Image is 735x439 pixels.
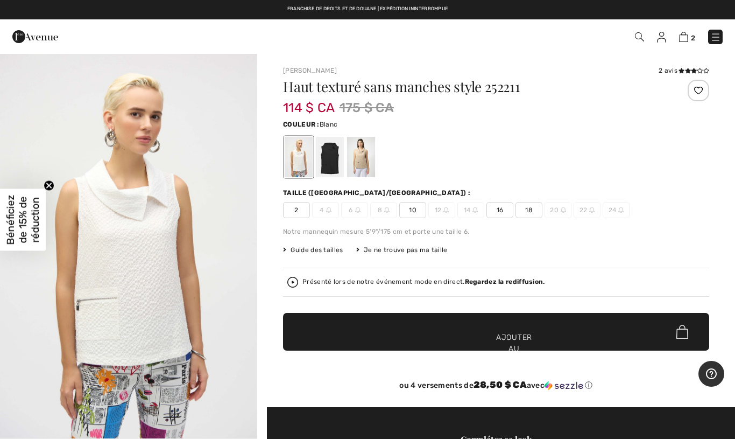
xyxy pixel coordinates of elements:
[691,34,695,42] font: 2
[378,206,382,214] font: 8
[294,206,298,214] font: 2
[679,30,695,43] a: 2
[316,137,344,177] div: Noir
[12,26,58,47] img: 1ère Avenue
[384,207,390,213] img: ring-m.svg
[349,206,352,214] font: 6
[44,180,54,191] button: Fermer le teaser
[473,379,527,390] font: 28,50 $ CA
[283,77,520,96] font: Haut texturé sans manches style 252211
[698,361,724,388] iframe: Ouvre un widget où vous pouvez trouver plus d'informations
[399,381,473,390] font: ou 4 versements de
[347,137,375,177] div: Parchemin
[12,31,58,41] a: 1ère Avenue
[326,207,331,213] img: ring-m.svg
[364,246,448,254] font: Je ne trouve pas ma taille
[283,380,709,394] div: ou 4 versements de28,50 $ CAavecSezzle Cliquez pour en savoir plus sur Sezzle
[340,100,394,115] font: 175 $ CA
[561,207,566,213] img: ring-m.svg
[496,332,532,366] font: Ajouter au panier
[320,206,323,214] font: 4
[679,32,688,42] img: Sac à provisions
[659,67,677,74] font: 2 avis
[525,206,533,214] font: 18
[409,206,416,214] font: 10
[618,207,624,213] img: ring-m.svg
[435,206,442,214] font: 12
[320,121,338,128] font: Blanc
[287,6,448,11] font: Franchise de droits et de douane | Expédition ininterrompue
[472,207,478,213] img: ring-m.svg
[287,277,298,288] img: Regardez la rediffusion
[285,137,313,177] div: Blanc
[291,246,343,254] font: Guide des tailles
[676,325,688,339] img: Bag.svg
[497,206,504,214] font: 16
[283,67,337,74] a: [PERSON_NAME]
[545,381,583,391] img: Sezzle
[283,189,470,197] font: Taille ([GEOGRAPHIC_DATA]/[GEOGRAPHIC_DATA]) :
[635,32,644,41] img: Recherche
[710,32,721,43] img: Menu
[657,32,666,43] img: Mes informations
[464,206,471,214] font: 14
[550,206,559,214] font: 20
[589,207,595,213] img: ring-m.svg
[302,278,464,285] font: Présenté lors de notre événement mode en direct.
[579,206,588,214] font: 22
[465,278,545,285] font: Regardez la rediffusion.
[355,207,361,213] img: ring-m.svg
[443,207,449,213] img: ring-m.svg
[283,121,320,128] font: Couleur :
[283,100,335,115] font: 114 $ CA
[609,206,617,214] font: 24
[4,194,41,245] font: Bénéficiez de 15% de réduction
[585,381,592,390] font: ⓘ
[527,381,545,390] font: avec
[283,228,469,235] font: Notre mannequin mesure 5'9"/175 cm et porte une taille 6.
